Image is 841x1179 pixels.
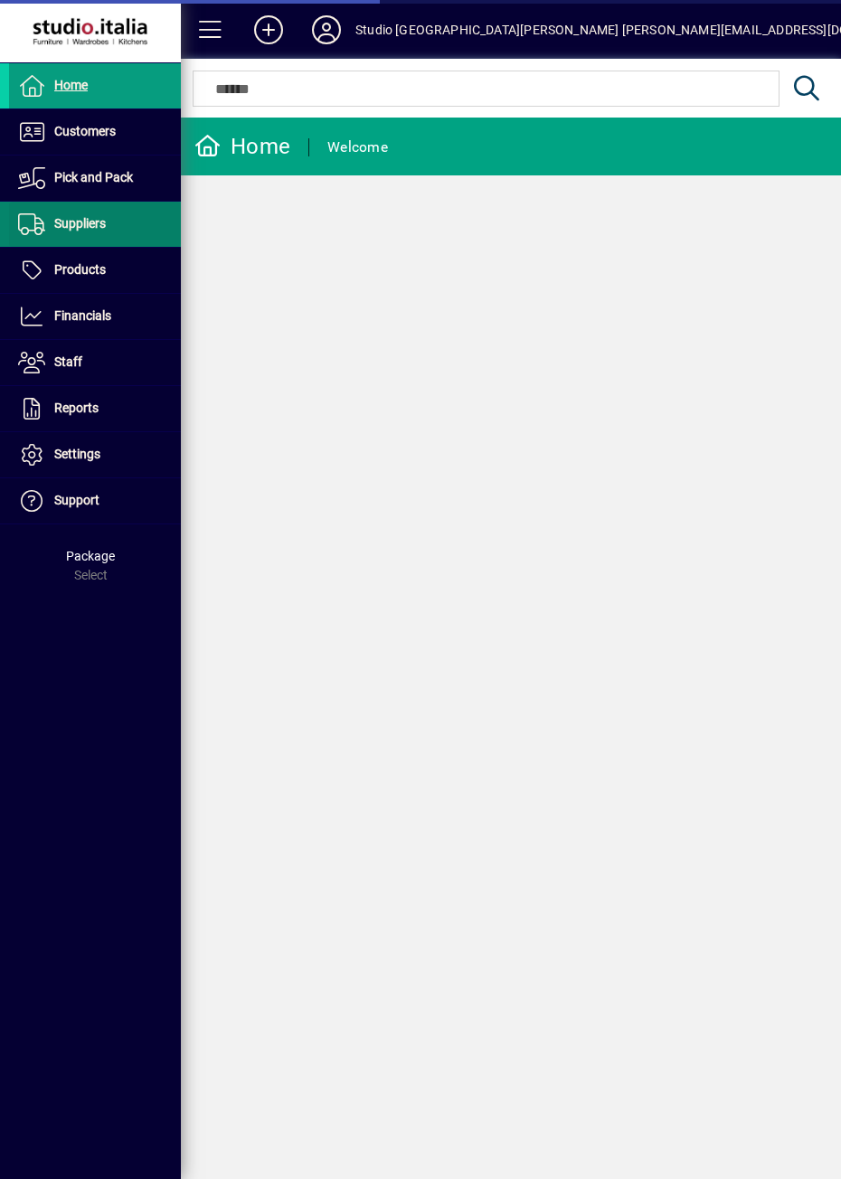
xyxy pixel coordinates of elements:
[54,262,106,277] span: Products
[54,78,88,92] span: Home
[194,132,290,161] div: Home
[54,170,133,184] span: Pick and Pack
[9,340,181,385] a: Staff
[9,478,181,523] a: Support
[9,109,181,155] a: Customers
[327,133,388,162] div: Welcome
[355,15,520,44] div: Studio [GEOGRAPHIC_DATA]
[54,354,82,369] span: Staff
[240,14,298,46] button: Add
[54,216,106,231] span: Suppliers
[54,493,99,507] span: Support
[54,124,116,138] span: Customers
[54,401,99,415] span: Reports
[54,447,100,461] span: Settings
[9,202,181,247] a: Suppliers
[9,156,181,201] a: Pick and Pack
[9,386,181,431] a: Reports
[66,549,115,563] span: Package
[9,432,181,477] a: Settings
[9,294,181,339] a: Financials
[298,14,355,46] button: Profile
[9,248,181,293] a: Products
[54,308,111,323] span: Financials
